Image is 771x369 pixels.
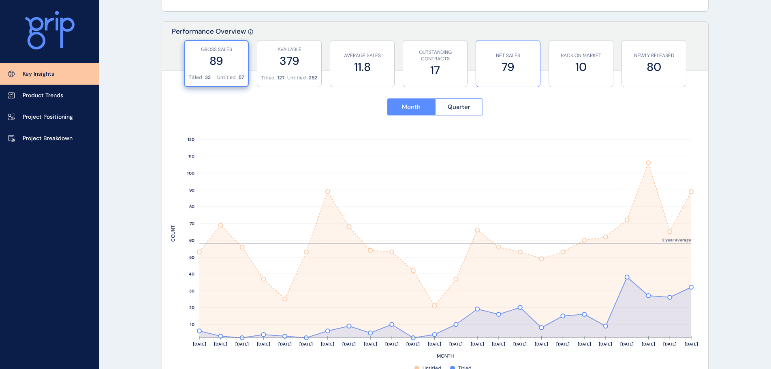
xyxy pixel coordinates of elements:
[261,75,275,81] p: Titled
[406,341,420,347] text: [DATE]
[239,74,244,81] p: 57
[578,341,591,347] text: [DATE]
[334,59,390,75] label: 11.8
[599,341,612,347] text: [DATE]
[480,59,536,75] label: 79
[626,52,682,59] p: NEWLY RELEASED
[257,341,270,347] text: [DATE]
[437,353,454,359] text: MONTH
[407,49,463,63] p: OUTSTANDING CONTRACTS
[387,98,435,115] button: Month
[205,74,211,81] p: 32
[364,341,377,347] text: [DATE]
[299,341,313,347] text: [DATE]
[187,171,194,176] text: 100
[172,27,246,70] p: Performance Overview
[278,75,284,81] p: 127
[513,341,527,347] text: [DATE]
[342,341,356,347] text: [DATE]
[309,75,317,81] p: 252
[23,92,63,100] p: Product Trends
[662,237,691,243] text: 2 year average
[23,134,73,143] p: Project Breakdown
[189,74,202,81] p: Titled
[535,341,548,347] text: [DATE]
[287,75,306,81] p: Untitled
[402,103,421,111] span: Month
[385,341,399,347] text: [DATE]
[190,221,194,226] text: 70
[189,188,194,193] text: 90
[428,341,441,347] text: [DATE]
[435,98,483,115] button: Quarter
[189,288,194,294] text: 30
[214,341,227,347] text: [DATE]
[278,341,292,347] text: [DATE]
[261,46,317,53] p: AVAILABLE
[334,52,390,59] p: AVERAGE SALES
[217,74,236,81] p: Untitled
[626,59,682,75] label: 80
[261,53,317,69] label: 379
[189,46,244,53] p: GROSS SALES
[189,255,194,260] text: 50
[449,341,463,347] text: [DATE]
[189,204,194,209] text: 80
[170,225,176,242] text: COUNT
[407,62,463,78] label: 17
[480,52,536,59] p: NET SALES
[189,271,194,277] text: 40
[190,322,194,327] text: 10
[189,305,194,310] text: 20
[492,341,505,347] text: [DATE]
[663,341,677,347] text: [DATE]
[471,341,484,347] text: [DATE]
[23,70,54,78] p: Key Insights
[193,341,206,347] text: [DATE]
[642,341,655,347] text: [DATE]
[553,52,609,59] p: BACK ON MARKET
[448,103,470,111] span: Quarter
[685,341,698,347] text: [DATE]
[188,137,194,142] text: 120
[189,238,194,243] text: 60
[620,341,634,347] text: [DATE]
[23,113,73,121] p: Project Positioning
[189,53,244,69] label: 89
[556,341,570,347] text: [DATE]
[321,341,334,347] text: [DATE]
[553,59,609,75] label: 10
[235,341,249,347] text: [DATE]
[188,154,194,159] text: 110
